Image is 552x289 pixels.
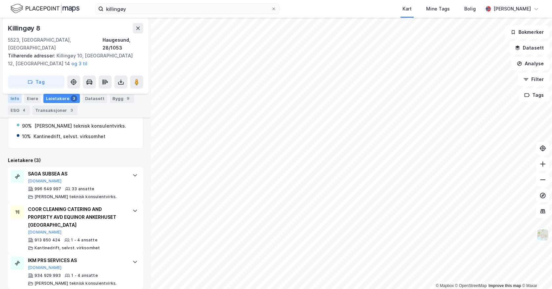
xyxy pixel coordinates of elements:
[103,36,143,52] div: Haugesund, 28/1053
[22,122,32,130] div: 90%
[28,170,126,178] div: SAGA SUBSEA AS
[43,94,80,103] div: Leietakere
[509,41,549,54] button: Datasett
[489,283,521,288] a: Improve this map
[511,57,549,70] button: Analyse
[8,23,42,33] div: Killingøy 8
[464,5,476,13] div: Bolig
[8,75,64,89] button: Tag
[519,258,552,289] div: Kontrollprogram for chat
[71,237,98,243] div: 1 - 4 ansatte
[68,107,75,114] div: 3
[494,5,531,13] div: [PERSON_NAME]
[34,122,126,130] div: [PERSON_NAME] teknisk konsulentvirks.
[72,186,94,192] div: 33 ansatte
[518,73,549,86] button: Filter
[505,26,549,39] button: Bokmerker
[34,194,117,199] div: [PERSON_NAME] teknisk konsulentvirks.
[28,205,126,229] div: COOR CLEANING CATERING AND PROPERTY AVD EQUINOR ANKERHUSET [GEOGRAPHIC_DATA]
[34,245,100,251] div: Kantinedrift, selvst. virksomhet
[28,230,62,235] button: [DOMAIN_NAME]
[8,156,143,164] div: Leietakere (3)
[8,106,30,115] div: ESG
[82,94,107,103] div: Datasett
[426,5,450,13] div: Mine Tags
[21,107,27,114] div: 4
[34,186,61,192] div: 996 649 997
[28,257,126,264] div: IKM PRS SERVICES AS
[455,283,487,288] a: OpenStreetMap
[110,94,134,103] div: Bygg
[34,281,117,286] div: [PERSON_NAME] teknisk konsulentvirks.
[8,94,22,103] div: Info
[33,106,78,115] div: Transaksjoner
[103,4,271,14] input: Søk på adresse, matrikkel, gårdeiere, leietakere eller personer
[28,265,62,270] button: [DOMAIN_NAME]
[22,133,31,140] div: 10%
[537,229,549,241] img: Z
[71,95,77,102] div: 3
[519,89,549,102] button: Tags
[28,178,62,184] button: [DOMAIN_NAME]
[8,52,138,68] div: Killingøy 10, [GEOGRAPHIC_DATA] 12, [GEOGRAPHIC_DATA] 14
[24,94,41,103] div: Eiere
[402,5,412,13] div: Kart
[34,273,61,278] div: 934 929 993
[8,36,103,52] div: 5523, [GEOGRAPHIC_DATA], [GEOGRAPHIC_DATA]
[125,95,131,102] div: 9
[34,133,105,140] div: Kantinedrift, selvst. virksomhet
[71,273,98,278] div: 1 - 4 ansatte
[34,237,60,243] div: 913 850 424
[11,3,80,14] img: logo.f888ab2527a4732fd821a326f86c7f29.svg
[436,283,454,288] a: Mapbox
[8,53,57,58] span: Tilhørende adresser:
[519,258,552,289] iframe: Chat Widget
